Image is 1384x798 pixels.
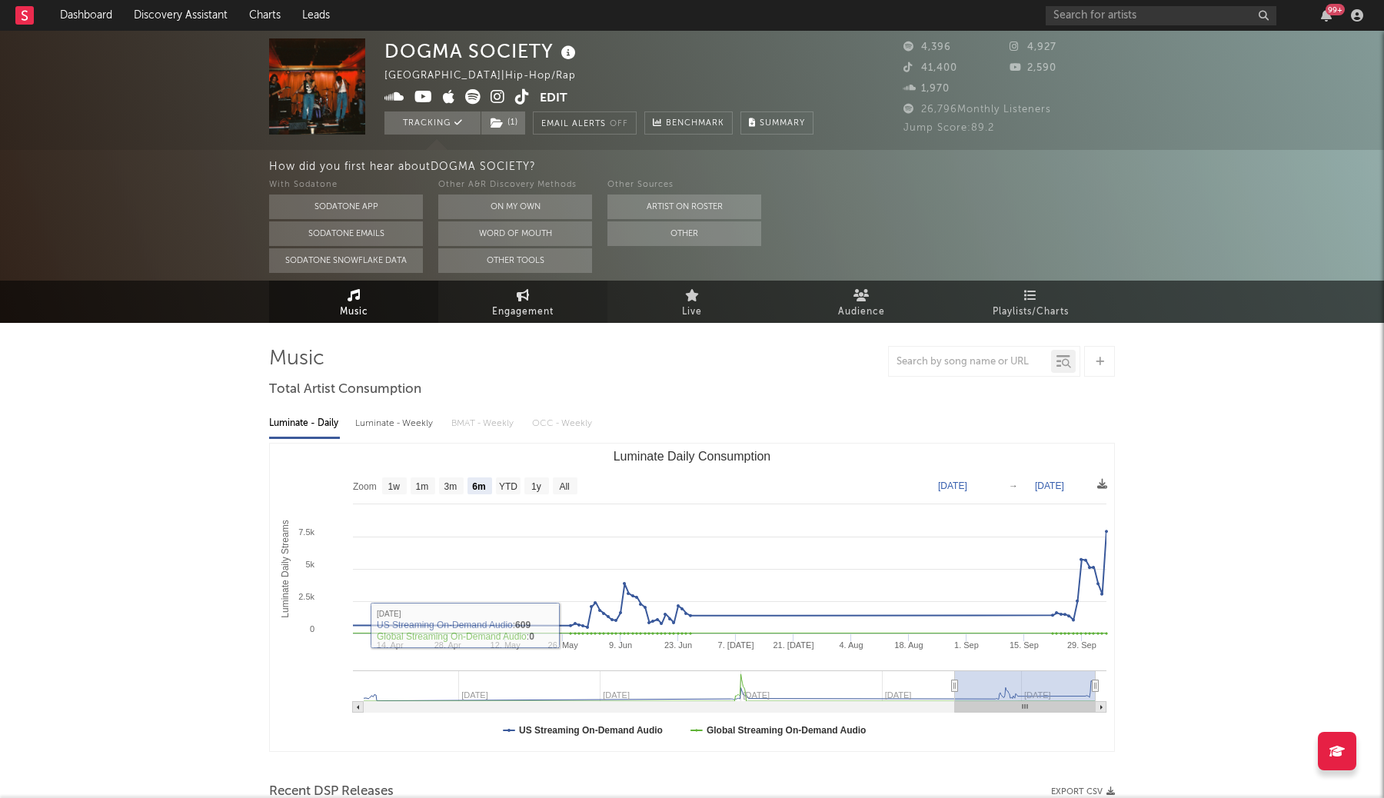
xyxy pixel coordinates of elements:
[707,725,867,736] text: Global Streaming On-Demand Audio
[438,176,592,195] div: Other A&R Discovery Methods
[946,281,1115,323] a: Playlists/Charts
[993,303,1069,321] span: Playlists/Charts
[903,123,994,133] span: Jump Score: 89.2
[1009,480,1018,491] text: →
[388,481,401,492] text: 1w
[269,158,1384,176] div: How did you first hear about DOGMA SOCIETY ?
[666,115,724,133] span: Benchmark
[894,640,923,650] text: 18. Aug
[1010,42,1056,52] span: 4,927
[353,481,377,492] text: Zoom
[1326,4,1345,15] div: 99 +
[889,356,1051,368] input: Search by song name or URL
[269,195,423,219] button: Sodatone App
[1067,640,1096,650] text: 29. Sep
[839,640,863,650] text: 4. Aug
[614,450,771,463] text: Luminate Daily Consumption
[540,89,567,108] button: Edit
[777,281,946,323] a: Audience
[548,640,579,650] text: 26. May
[269,221,423,246] button: Sodatone Emails
[298,592,314,601] text: 2.5k
[938,480,967,491] text: [DATE]
[718,640,754,650] text: 7. [DATE]
[740,111,813,135] button: Summary
[1321,9,1332,22] button: 99+
[384,111,481,135] button: Tracking
[531,481,541,492] text: 1y
[377,640,404,650] text: 14. Apr
[438,195,592,219] button: On My Own
[481,111,525,135] button: (1)
[384,38,580,64] div: DOGMA SOCIETY
[903,84,950,94] span: 1,970
[269,176,423,195] div: With Sodatone
[491,640,521,650] text: 12. May
[774,640,814,650] text: 21. [DATE]
[269,381,421,399] span: Total Artist Consumption
[270,444,1114,751] svg: Luminate Daily Consumption
[298,527,314,537] text: 7.5k
[340,303,368,321] span: Music
[664,640,692,650] text: 23. Jun
[609,640,632,650] text: 9. Jun
[1010,640,1039,650] text: 15. Sep
[1051,787,1115,796] button: Export CSV
[416,481,429,492] text: 1m
[269,281,438,323] a: Music
[438,281,607,323] a: Engagement
[903,105,1051,115] span: 26,796 Monthly Listeners
[607,176,761,195] div: Other Sources
[499,481,517,492] text: YTD
[607,281,777,323] a: Live
[903,42,951,52] span: 4,396
[384,67,594,85] div: [GEOGRAPHIC_DATA] | Hip-Hop/Rap
[269,248,423,273] button: Sodatone Snowflake Data
[607,195,761,219] button: Artist on Roster
[472,481,485,492] text: 6m
[1035,480,1064,491] text: [DATE]
[644,111,733,135] a: Benchmark
[519,725,663,736] text: US Streaming On-Demand Audio
[481,111,526,135] span: ( 1 )
[492,303,554,321] span: Engagement
[438,221,592,246] button: Word Of Mouth
[310,624,314,633] text: 0
[682,303,702,321] span: Live
[607,221,761,246] button: Other
[533,111,637,135] button: Email AlertsOff
[760,119,805,128] span: Summary
[280,520,291,617] text: Luminate Daily Streams
[1010,63,1056,73] span: 2,590
[269,411,340,437] div: Luminate - Daily
[903,63,957,73] span: 41,400
[355,411,436,437] div: Luminate - Weekly
[444,481,457,492] text: 3m
[954,640,979,650] text: 1. Sep
[610,120,628,128] em: Off
[838,303,885,321] span: Audience
[1046,6,1276,25] input: Search for artists
[305,560,314,569] text: 5k
[438,248,592,273] button: Other Tools
[559,481,569,492] text: All
[434,640,461,650] text: 28. Apr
